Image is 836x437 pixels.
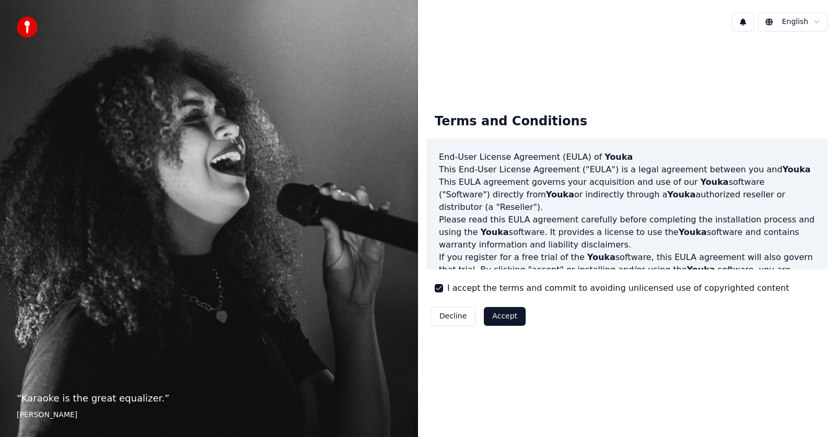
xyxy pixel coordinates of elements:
[439,151,815,163] h3: End-User License Agreement (EULA) of
[605,152,633,162] span: Youka
[431,307,475,326] button: Decline
[439,163,815,176] p: This End-User License Agreement ("EULA") is a legal agreement between you and
[439,176,815,214] p: This EULA agreement governs your acquisition and use of our software ("Software") directly from o...
[687,265,715,275] span: Youka
[439,214,815,251] p: Please read this EULA agreement carefully before completing the installation process and using th...
[700,177,728,187] span: Youka
[17,17,38,38] img: youka
[679,227,707,237] span: Youka
[587,252,616,262] span: Youka
[484,307,526,326] button: Accept
[447,282,789,294] label: I accept the terms and commit to avoiding unlicensed use of copyrighted content
[17,410,401,420] footer: [PERSON_NAME]
[439,251,815,301] p: If you register for a free trial of the software, this EULA agreement will also govern that trial...
[426,105,596,138] div: Terms and Conditions
[481,227,509,237] span: Youka
[546,190,574,199] span: Youka
[782,164,810,174] span: Youka
[17,391,401,406] p: “ Karaoke is the great equalizer. ”
[667,190,695,199] span: Youka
